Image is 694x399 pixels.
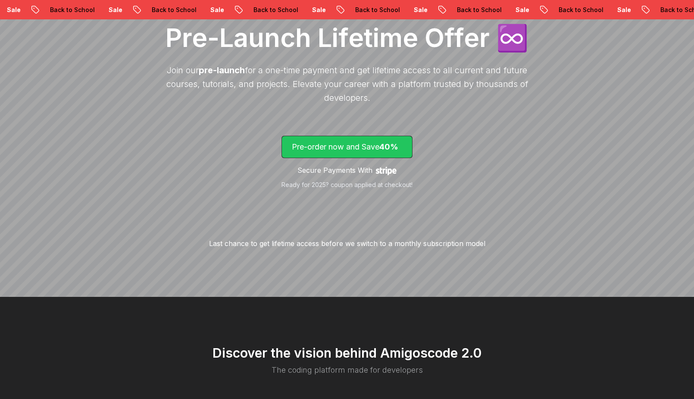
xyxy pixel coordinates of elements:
p: Sale [610,6,638,14]
h2: Discover the vision behind Amigoscode 2.0 [88,345,606,361]
p: The coding platform made for developers [223,364,471,376]
p: Secure Payments With [297,165,372,175]
p: Sale [406,6,434,14]
span: 40% [379,142,398,151]
p: Sale [305,6,332,14]
p: Back to School [144,6,203,14]
p: Back to School [450,6,508,14]
a: lifetime-access [281,136,413,189]
p: Back to School [246,6,305,14]
p: Pre-order now and Save [292,141,402,153]
p: Sale [508,6,536,14]
p: Back to School [43,6,101,14]
p: Ready for 2025? coupon applied at checkout! [281,181,413,189]
p: Back to School [551,6,610,14]
p: Back to School [348,6,406,14]
p: Sale [203,6,231,14]
span: pre-launch [199,65,245,75]
p: Sale [101,6,129,14]
p: Last chance to get lifetime access before we switch to a monthly subscription model [209,238,485,249]
p: Join our for a one-time payment and get lifetime access to all current and future courses, tutori... [162,63,532,105]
